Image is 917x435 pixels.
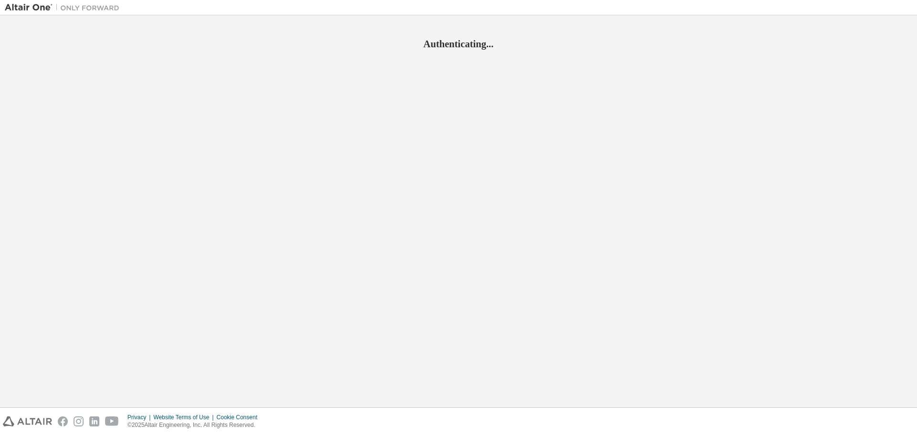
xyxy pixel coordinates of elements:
img: facebook.svg [58,416,68,426]
div: Website Terms of Use [153,414,216,421]
img: youtube.svg [105,416,119,426]
p: © 2025 Altair Engineering, Inc. All Rights Reserved. [128,421,263,429]
h2: Authenticating... [5,38,912,50]
div: Privacy [128,414,153,421]
img: Altair One [5,3,124,12]
img: instagram.svg [74,416,84,426]
img: altair_logo.svg [3,416,52,426]
div: Cookie Consent [216,414,263,421]
img: linkedin.svg [89,416,99,426]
